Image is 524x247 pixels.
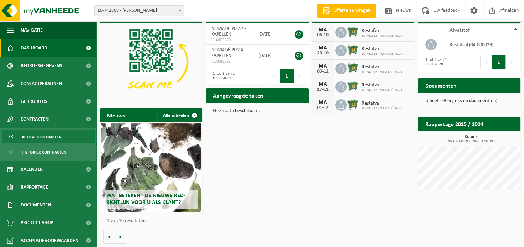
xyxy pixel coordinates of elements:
[22,146,66,159] span: Historiek contracten
[294,69,305,83] button: Next
[95,6,184,16] span: 10-742809 - DE POTTER SAM - MERKSEM
[316,100,330,105] div: MA
[444,37,520,52] td: restafval (04-000029)
[21,161,43,178] span: Kalender
[362,46,403,52] span: Restafval
[316,33,330,38] div: 06-10
[316,27,330,33] div: MA
[347,44,359,56] img: WB-0660-HPE-GN-01
[253,45,287,66] td: [DATE]
[101,123,202,212] a: Wat betekent de nieuwe RED-richtlijn voor u als klant?
[94,5,184,16] span: 10-742809 - DE POTTER SAM - MERKSEM
[21,75,62,93] span: Contactpersonen
[280,69,294,83] button: 1
[316,105,330,110] div: 01-12
[316,51,330,56] div: 20-10
[362,34,403,38] span: 10-742812 - NOMADÉ PIZZA
[425,99,513,104] p: U heeft 63 ongelezen document(en).
[347,80,359,92] img: WB-0660-HPE-GN-01
[157,108,202,122] a: Alle artikelen
[480,55,492,69] button: Previous
[211,59,247,64] span: VLA610581
[506,55,517,69] button: Next
[106,193,185,205] span: Wat betekent de nieuwe RED-richtlijn voor u als klant?
[21,110,49,128] span: Contracten
[316,82,330,87] div: MA
[467,131,520,145] a: Bekijk rapportage
[21,214,53,232] span: Product Shop
[21,196,51,214] span: Documenten
[100,23,202,100] img: Download de VHEPlus App
[206,88,270,102] h2: Aangevraagde taken
[107,219,199,224] p: 1 van 10 resultaten
[362,101,403,106] span: Restafval
[362,64,403,70] span: Restafval
[22,130,62,144] span: Actieve contracten
[316,45,330,51] div: MA
[316,87,330,92] div: 17-11
[21,57,62,75] span: Bedrijfsgegevens
[2,145,95,159] a: Historiek contracten
[211,47,246,58] span: NOMADÉ PIZZA - KAPELLEN
[362,83,403,88] span: Restafval
[317,4,376,18] a: Offerte aanvragen
[211,26,246,37] span: NOMADÉ PIZZA - KAPELLEN
[316,69,330,74] div: 03-11
[103,230,115,244] button: Vorige
[253,23,287,45] td: [DATE]
[332,7,372,14] span: Offerte aanvragen
[362,106,403,111] span: 10-742812 - NOMADÉ PIZZA
[2,130,95,143] a: Actieve contracten
[362,88,403,93] span: 10-742812 - NOMADÉ PIZZA
[213,109,301,114] p: Geen data beschikbaar.
[422,140,520,143] span: 2024: 6,600 m3 - 2025: 3,960 m3
[422,135,520,143] h3: Kubiek
[21,178,48,196] span: Rapportage
[21,39,47,57] span: Dashboard
[422,54,466,70] div: 1 tot 1 van 1 resultaten
[21,93,47,110] span: Gebruikers
[347,62,359,74] img: WB-0660-HPE-GN-01
[269,69,280,83] button: Previous
[492,55,506,69] button: 1
[100,108,132,122] h2: Nieuws
[316,63,330,69] div: MA
[362,28,403,34] span: Restafval
[21,21,43,39] span: Navigatie
[418,117,490,131] h2: Rapportage 2025 / 2024
[418,78,464,92] h2: Documenten
[362,70,403,74] span: 10-742812 - NOMADÉ PIZZA
[115,230,126,244] button: Volgende
[211,37,247,43] span: VLA903570
[347,98,359,110] img: WB-0660-HPE-GN-01
[347,26,359,38] img: WB-0660-HPE-GN-01
[209,68,254,84] div: 1 tot 2 van 2 resultaten
[449,27,470,33] span: Afvalstof
[362,52,403,56] span: 10-742812 - NOMADÉ PIZZA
